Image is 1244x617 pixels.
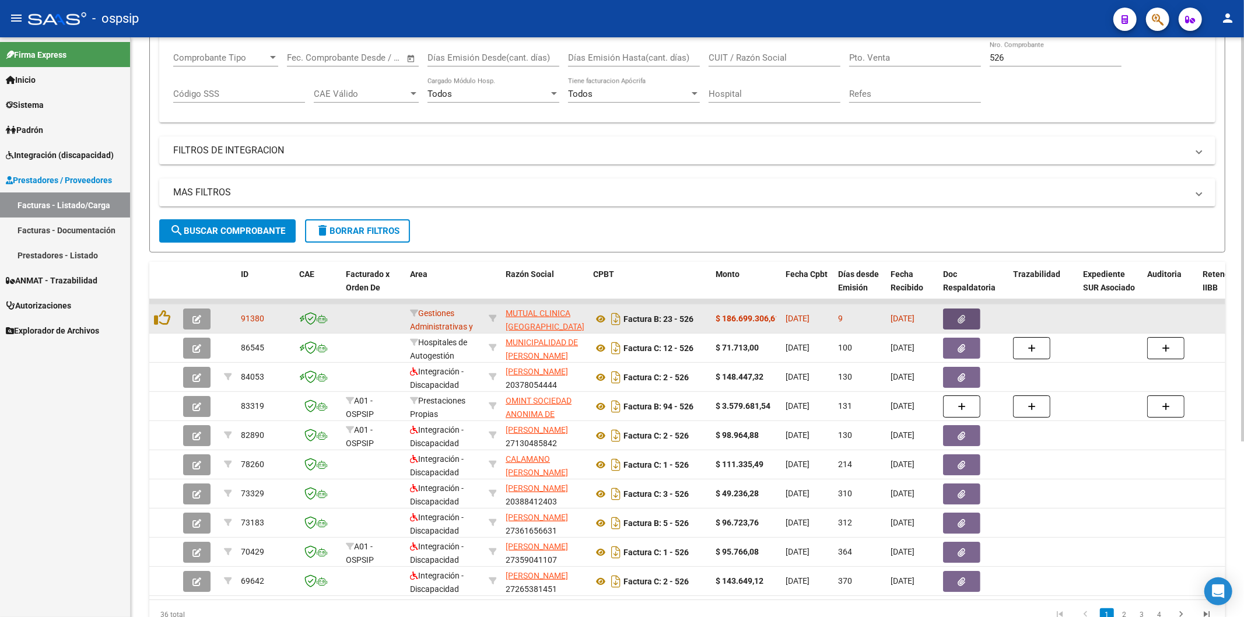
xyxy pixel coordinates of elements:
strong: Factura C: 3 - 526 [623,489,689,499]
span: 100 [838,343,852,352]
mat-icon: person [1221,11,1235,25]
span: 78260 [241,460,264,469]
span: [DATE] [891,401,914,411]
span: 130 [838,372,852,381]
strong: Factura C: 1 - 526 [623,460,689,469]
strong: Factura B: 94 - 526 [623,402,693,411]
span: 73329 [241,489,264,498]
i: Descargar documento [608,455,623,474]
datatable-header-cell: Facturado x Orden De [341,262,405,313]
div: 27361656631 [506,511,584,535]
span: [DATE] [891,372,914,381]
strong: Factura C: 2 - 526 [623,431,689,440]
span: Integración - Discapacidad [410,483,464,506]
span: Monto [716,269,740,279]
strong: $ 95.766,08 [716,547,759,556]
span: 214 [838,460,852,469]
mat-icon: menu [9,11,23,25]
span: [DATE] [891,343,914,352]
mat-expansion-panel-header: MAS FILTROS [159,178,1215,206]
datatable-header-cell: Monto [711,262,781,313]
span: Todos [427,89,452,99]
span: [PERSON_NAME] [506,483,568,493]
span: Fecha Recibido [891,269,923,292]
div: 27359041107 [506,540,584,565]
span: [DATE] [786,518,810,527]
i: Descargar documento [608,310,623,328]
div: 30676951446 [506,307,584,331]
strong: Factura B: 5 - 526 [623,518,689,528]
i: Descargar documento [608,368,623,387]
i: Descargar documento [608,339,623,357]
span: 364 [838,547,852,556]
span: 91380 [241,314,264,323]
strong: Factura C: 12 - 526 [623,343,693,353]
button: Borrar Filtros [305,219,410,243]
datatable-header-cell: Fecha Recibido [886,262,938,313]
span: [DATE] [786,343,810,352]
span: CAE Válido [314,89,408,99]
span: Prestadores / Proveedores [6,174,112,187]
span: [DATE] [786,460,810,469]
span: Comprobante Tipo [173,52,268,63]
span: Explorador de Archivos [6,324,99,337]
span: 83319 [241,401,264,411]
span: Sistema [6,99,44,111]
span: 9 [838,314,843,323]
span: 370 [838,576,852,586]
strong: Factura C: 2 - 526 [623,373,689,382]
div: Open Intercom Messenger [1204,577,1232,605]
span: 84053 [241,372,264,381]
span: Inicio [6,73,36,86]
span: [DATE] [786,576,810,586]
span: [DATE] [891,314,914,323]
datatable-header-cell: Días desde Emisión [833,262,886,313]
mat-icon: search [170,223,184,237]
span: CPBT [593,269,614,279]
span: 82890 [241,430,264,440]
div: 27332383219 [506,453,584,477]
input: Fecha fin [345,52,401,63]
datatable-header-cell: Trazabilidad [1008,262,1078,313]
div: 30999006058 [506,336,584,360]
datatable-header-cell: Fecha Cpbt [781,262,833,313]
span: [DATE] [891,430,914,440]
span: Facturado x Orden De [346,269,390,292]
strong: Factura C: 2 - 526 [623,577,689,586]
span: ANMAT - Trazabilidad [6,274,97,287]
div: 27265381451 [506,569,584,594]
span: 70429 [241,547,264,556]
mat-icon: delete [316,223,330,237]
span: [DATE] [786,401,810,411]
span: [DATE] [786,314,810,323]
datatable-header-cell: Expediente SUR Asociado [1078,262,1143,313]
span: A01 - OSPSIP [346,542,374,565]
span: CALAMANO [PERSON_NAME] [506,454,568,477]
strong: Factura C: 1 - 526 [623,548,689,557]
strong: $ 111.335,49 [716,460,763,469]
span: [DATE] [891,460,914,469]
span: [PERSON_NAME] [506,367,568,376]
span: Gestiones Administrativas y Otros [410,308,473,345]
i: Descargar documento [608,397,623,416]
datatable-header-cell: Area [405,262,484,313]
mat-panel-title: MAS FILTROS [173,186,1187,199]
span: Fecha Cpbt [786,269,828,279]
span: Integración (discapacidad) [6,149,114,162]
span: [DATE] [786,489,810,498]
span: MUTUAL CLINICA [GEOGRAPHIC_DATA] [506,308,584,331]
strong: $ 143.649,12 [716,576,763,586]
span: 131 [838,401,852,411]
datatable-header-cell: CPBT [588,262,711,313]
strong: $ 98.964,88 [716,430,759,440]
button: Buscar Comprobante [159,219,296,243]
span: 130 [838,430,852,440]
div: 20388412403 [506,482,584,506]
span: Doc Respaldatoria [943,269,996,292]
span: OMINT SOCIEDAD ANONIMA DE SERVICIOS [506,396,572,432]
div: 30550245309 [506,394,584,419]
span: Borrar Filtros [316,226,400,236]
i: Descargar documento [608,543,623,562]
input: Fecha inicio [287,52,334,63]
span: Expediente SUR Asociado [1083,269,1135,292]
